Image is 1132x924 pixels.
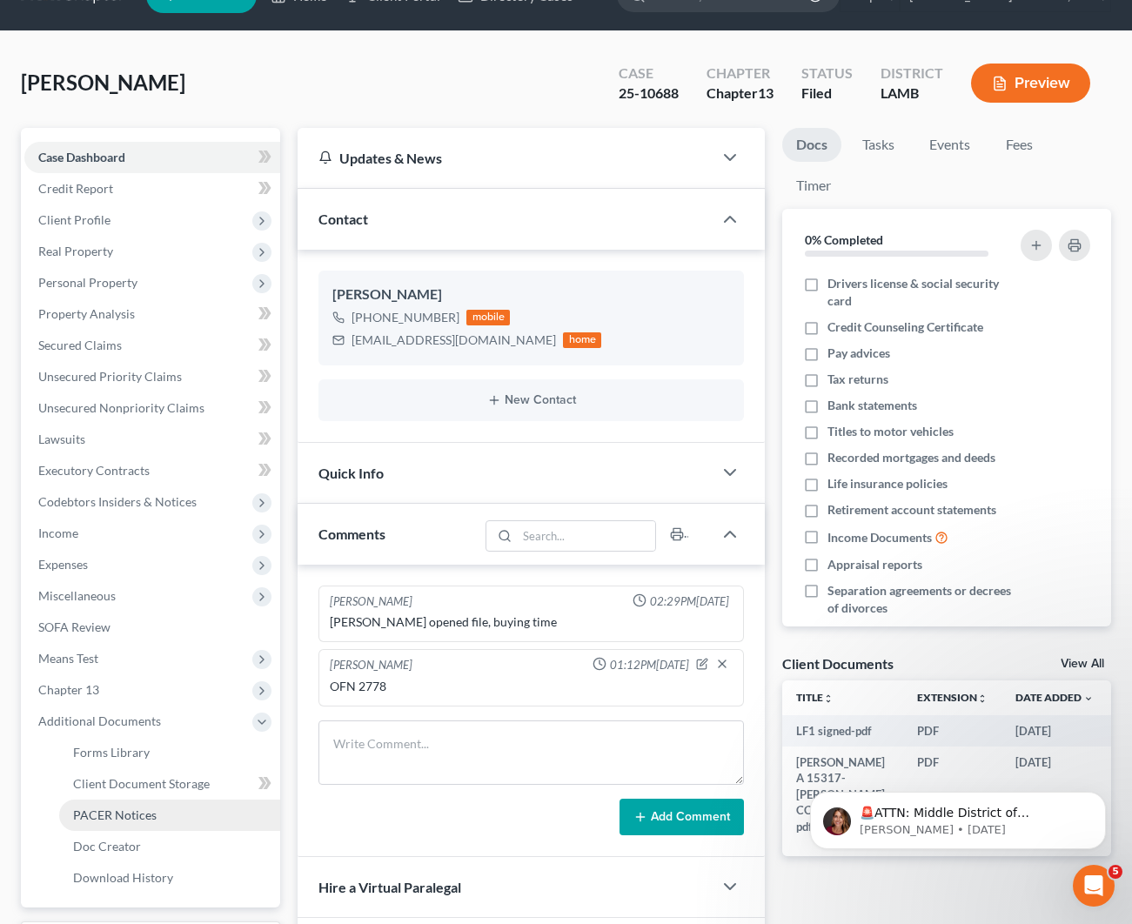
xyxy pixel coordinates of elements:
a: Unsecured Priority Claims [24,361,280,392]
span: Hire a Virtual Paralegal [318,879,461,895]
td: LF1 signed-pdf [782,715,903,747]
span: Contact [318,211,368,227]
span: Life insurance policies [827,475,948,492]
div: Case [619,64,679,84]
a: PACER Notices [59,800,280,831]
span: Doc Creator [73,839,141,854]
a: SOFA Review [24,612,280,643]
a: Secured Claims [24,330,280,361]
span: Pay advices [827,345,890,362]
span: Download History [73,870,173,885]
td: [DATE] [1001,747,1108,842]
span: Unsecured Nonpriority Claims [38,400,204,415]
div: Client Documents [782,654,894,673]
i: expand_more [1083,693,1094,704]
a: Client Document Storage [59,768,280,800]
div: Chapter [707,64,774,84]
button: Preview [971,64,1090,103]
span: Expenses [38,557,88,572]
span: Case Dashboard [38,150,125,164]
span: Retirement account statements [827,501,996,519]
span: Personal Property [38,275,137,290]
a: Titleunfold_more [796,691,834,704]
td: [PERSON_NAME] A 15317-[PERSON_NAME]-CC-039948896-pdf [782,747,903,842]
span: Recorded mortgages and deeds [827,449,995,466]
a: Doc Creator [59,831,280,862]
a: Events [915,128,984,162]
a: Docs [782,128,841,162]
span: Bank statements [827,397,917,414]
i: unfold_more [977,693,988,704]
a: Credit Report [24,173,280,204]
button: Add Comment [620,799,744,835]
span: Client Document Storage [73,776,210,791]
span: PACER Notices [73,807,157,822]
a: Fees [991,128,1047,162]
a: Date Added expand_more [1015,691,1094,704]
span: Tax returns [827,371,888,388]
div: [PERSON_NAME] [330,657,412,674]
div: Chapter [707,84,774,104]
input: Search... [518,521,656,551]
div: Status [801,64,853,84]
span: 13 [758,84,774,101]
div: Filed [801,84,853,104]
span: Quick Info [318,465,384,481]
div: [PHONE_NUMBER] [352,309,459,326]
span: Appraisal reports [827,556,922,573]
strong: 0% Completed [805,232,883,247]
div: Updates & News [318,149,692,167]
span: Real Property [38,244,113,258]
div: [PERSON_NAME] [330,593,412,610]
div: OFN 2778 [330,678,733,695]
a: Tasks [848,128,908,162]
div: LAMB [881,84,943,104]
div: home [563,332,601,348]
span: [PERSON_NAME] [21,70,185,95]
div: 25-10688 [619,84,679,104]
span: Unsecured Priority Claims [38,369,182,384]
iframe: Intercom notifications message [784,755,1132,877]
span: Miscellaneous [38,588,116,603]
span: SOFA Review [38,619,111,634]
span: Separation agreements or decrees of divorces [827,582,1014,617]
td: PDF [903,715,1001,747]
a: Lawsuits [24,424,280,455]
span: Additional Documents [38,713,161,728]
a: Property Analysis [24,298,280,330]
span: Lawsuits [38,432,85,446]
span: Secured Claims [38,338,122,352]
span: Income Documents [827,529,932,546]
span: Chapter 13 [38,682,99,697]
div: [EMAIL_ADDRESS][DOMAIN_NAME] [352,331,556,349]
div: [PERSON_NAME] opened file, buying time [330,613,733,631]
span: Income [38,526,78,540]
td: PDF [903,747,1001,842]
span: 01:12PM[DATE] [610,657,689,673]
span: 02:29PM[DATE] [650,593,729,610]
span: Forms Library [73,745,150,760]
iframe: Intercom live chat [1073,865,1115,907]
span: Means Test [38,651,98,666]
div: mobile [466,310,510,325]
span: 5 [1109,865,1122,879]
a: Case Dashboard [24,142,280,173]
span: Comments [318,526,385,542]
a: Extensionunfold_more [917,691,988,704]
span: Property Analysis [38,306,135,321]
td: [DATE] [1001,715,1108,747]
span: Titles to motor vehicles [827,423,954,440]
a: Timer [782,169,845,203]
a: Unsecured Nonpriority Claims [24,392,280,424]
span: Credit Counseling Certificate [827,318,983,336]
a: Forms Library [59,737,280,768]
a: Executory Contracts [24,455,280,486]
span: Executory Contracts [38,463,150,478]
span: Codebtors Insiders & Notices [38,494,197,509]
span: Drivers license & social security card [827,275,1014,310]
a: View All [1061,658,1104,670]
div: District [881,64,943,84]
